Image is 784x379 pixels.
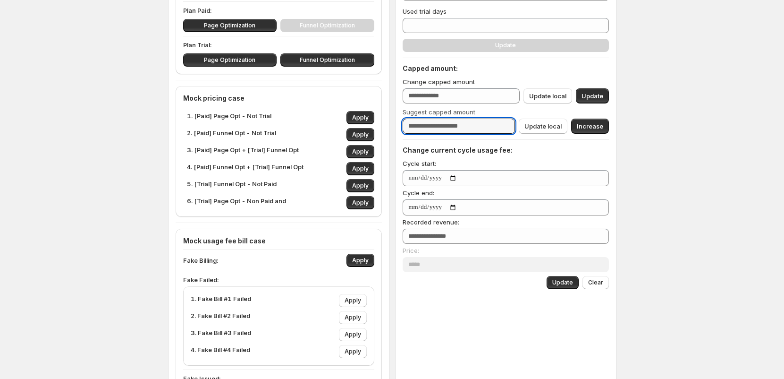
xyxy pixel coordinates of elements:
[280,53,374,67] button: Funnel Optimization
[346,145,374,158] button: Apply
[183,256,218,265] p: Fake Billing:
[524,121,562,131] span: Update local
[352,131,369,138] span: Apply
[403,78,475,86] span: Change capped amount
[403,108,475,116] span: Suggest capped amount
[346,196,374,209] button: Apply
[339,311,367,324] button: Apply
[588,279,603,286] span: Clear
[519,119,567,134] button: Update local
[529,91,566,101] span: Update local
[345,297,361,304] span: Apply
[345,348,361,355] span: Apply
[187,196,286,209] p: 6. [Trial] Page Opt - Non Paid and
[577,121,603,131] span: Increase
[346,254,374,267] button: Apply
[352,257,369,264] span: Apply
[204,56,255,64] span: Page Optimization
[346,128,374,141] button: Apply
[339,328,367,341] button: Apply
[571,119,609,134] button: Increase
[183,94,374,103] h4: Mock pricing case
[183,6,374,15] p: Plan Paid:
[582,91,603,101] span: Update
[346,162,374,175] button: Apply
[582,276,609,289] button: Clear
[183,19,277,32] button: Page Optimization
[187,179,277,192] p: 5. [Trial] Funnel Opt - Not Paid
[352,148,369,155] span: Apply
[191,294,251,307] p: 1. Fake Bill #1 Failed
[403,64,609,73] h4: Capped amount:
[403,218,459,226] span: Recorded revenue:
[183,53,277,67] button: Page Optimization
[187,128,276,141] p: 2. [Paid] Funnel Opt - Not Trial
[403,160,436,167] span: Cycle start:
[403,8,447,15] span: Used trial days
[403,146,609,155] h4: Change current cycle usage fee:
[183,236,374,246] h4: Mock usage fee bill case
[403,189,434,197] span: Cycle end:
[547,276,579,289] button: Update
[352,165,369,172] span: Apply
[191,345,250,358] p: 4. Fake Bill #4 Failed
[345,314,361,321] span: Apply
[183,275,374,284] p: Fake Failed:
[346,179,374,192] button: Apply
[352,199,369,207] span: Apply
[300,56,355,64] span: Funnel Optimization
[345,331,361,338] span: Apply
[346,111,374,124] button: Apply
[352,182,369,189] span: Apply
[191,311,250,324] p: 2. Fake Bill #2 Failed
[352,114,369,121] span: Apply
[187,111,271,124] p: 1. [Paid] Page Opt - Not Trial
[187,145,299,158] p: 3. [Paid] Page Opt + [Trial] Funnel Opt
[403,247,419,254] span: Price:
[339,345,367,358] button: Apply
[576,88,609,103] button: Update
[552,279,573,286] span: Update
[523,88,572,103] button: Update local
[204,22,255,29] span: Page Optimization
[187,162,303,175] p: 4. [Paid] Funnel Opt + [Trial] Funnel Opt
[339,294,367,307] button: Apply
[183,40,374,50] p: Plan Trial:
[191,328,251,341] p: 3. Fake Bill #3 Failed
